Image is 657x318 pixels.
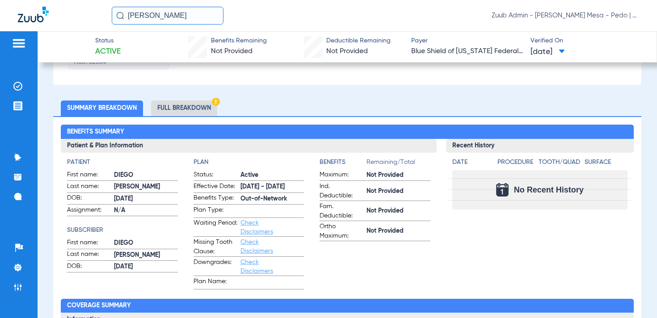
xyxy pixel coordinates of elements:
[151,100,217,116] li: Full Breakdown
[452,158,490,167] h4: Date
[114,171,177,180] span: DIEGO
[496,183,509,197] img: Calendar
[194,170,237,181] span: Status:
[539,158,581,170] app-breakdown-title: Tooth/Quad
[18,7,49,22] img: Zuub Logo
[67,170,111,181] span: First name:
[194,182,237,192] span: Effective Date:
[452,158,490,170] app-breakdown-title: Date
[366,226,430,236] span: Not Provided
[61,125,634,139] h2: Benefits Summary
[320,158,366,167] h4: Benefits
[61,299,634,313] h2: Coverage Summary
[95,46,121,57] span: Active
[366,206,430,216] span: Not Provided
[114,206,177,215] span: N/A
[240,239,273,254] a: Check Disclaimers
[211,48,253,55] span: Not Provided
[240,182,304,192] span: [DATE] - [DATE]
[194,218,237,236] span: Waiting Period:
[320,170,363,181] span: Maximum:
[95,36,121,46] span: Status
[326,36,391,46] span: Deductible Remaining
[194,238,237,256] span: Missing Tooth Clause:
[585,158,628,170] app-breakdown-title: Surface
[539,158,581,167] h4: Tooth/Quad
[497,158,536,170] app-breakdown-title: Procedure
[366,187,430,196] span: Not Provided
[497,158,536,167] h4: Procedure
[366,158,430,170] span: Remaining/Total
[67,238,111,249] span: First name:
[114,262,177,272] span: [DATE]
[320,182,363,201] span: Ind. Deductible:
[194,193,237,204] span: Benefits Type:
[114,194,177,204] span: [DATE]
[112,7,223,25] input: Search for patients
[320,158,366,170] app-breakdown-title: Benefits
[114,238,177,248] span: DIEGO
[320,222,363,241] span: Ortho Maximum:
[114,251,177,260] span: [PERSON_NAME]
[212,98,220,106] img: Hazard
[326,48,368,55] span: Not Provided
[67,193,111,204] span: DOB:
[411,36,523,46] span: Payer
[67,205,111,216] span: Assignment:
[194,277,237,289] span: Plan Name:
[240,171,304,180] span: Active
[320,202,363,221] span: Fam. Deductible:
[194,205,237,218] span: Plan Type:
[446,139,634,153] h3: Recent History
[194,158,304,167] h4: Plan
[492,11,639,20] span: Zuub Admin - [PERSON_NAME] Mesa - Pedo | The Super Dentists
[514,185,584,194] span: No Recent History
[211,36,267,46] span: Benefits Remaining
[67,262,111,272] span: DOB:
[194,258,237,276] span: Downgrades:
[61,139,436,153] h3: Patient & Plan Information
[240,194,304,204] span: Out-of-Network
[67,158,177,167] h4: Patient
[61,100,143,116] li: Summary Breakdown
[116,12,124,20] img: Search Icon
[12,38,26,49] img: hamburger-icon
[240,220,273,235] a: Check Disclaimers
[411,46,523,57] span: Blue Shield of [US_STATE] Federal Plan - API
[531,46,565,58] span: [DATE]
[67,182,111,192] span: Last name:
[366,171,430,180] span: Not Provided
[67,226,177,235] h4: Subscriber
[67,250,111,260] span: Last name:
[114,182,177,192] span: [PERSON_NAME]
[240,259,273,274] a: Check Disclaimers
[612,275,657,318] iframe: Chat Widget
[531,36,642,46] span: Verified On
[585,158,628,167] h4: Surface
